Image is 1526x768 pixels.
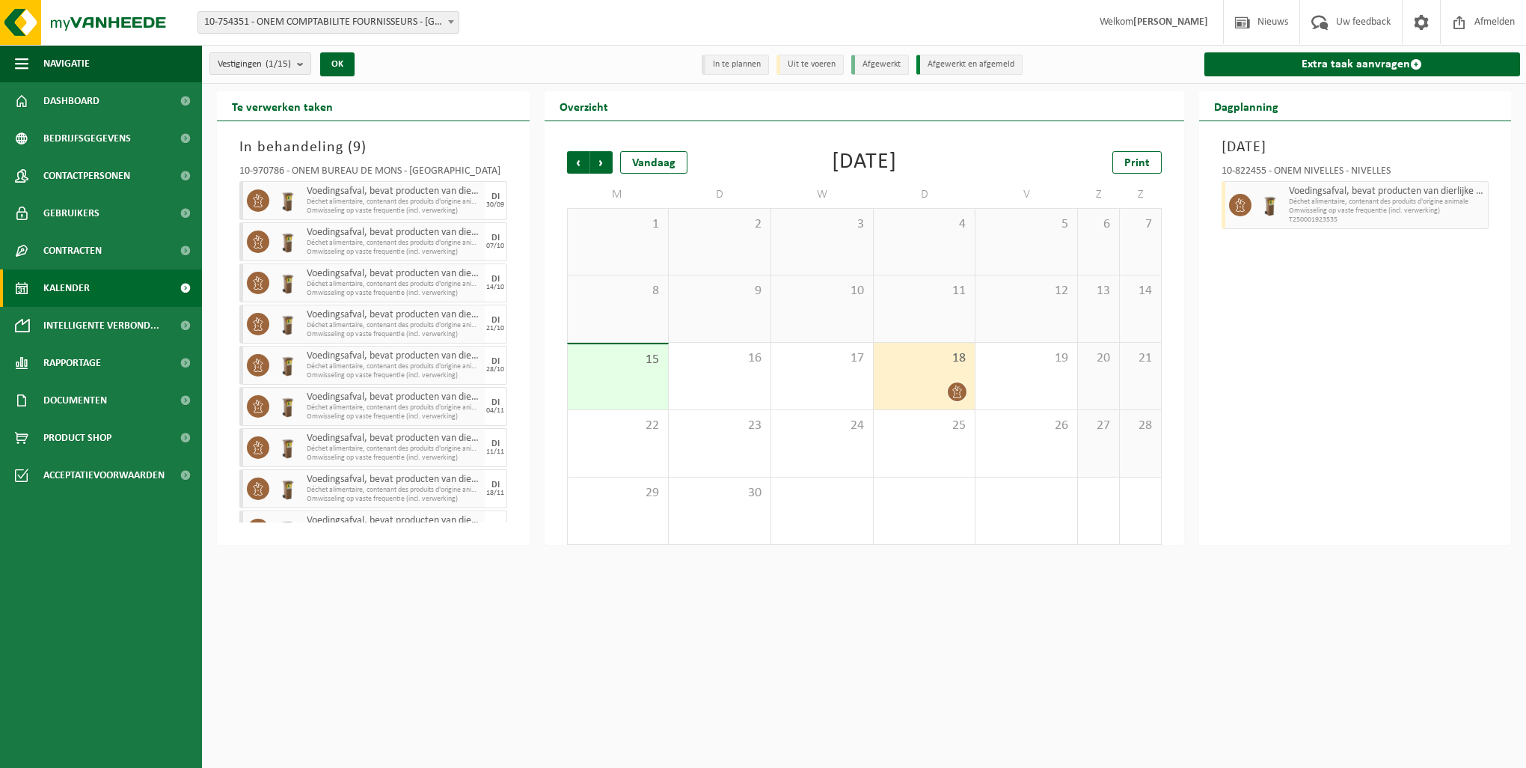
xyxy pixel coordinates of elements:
div: Vandaag [620,151,687,174]
span: Intelligente verbond... [43,307,159,344]
div: DI [491,481,500,490]
div: 18/11 [486,490,504,497]
span: 10-754351 - ONEM COMPTABILITE FOURNISSEURS - BRUXELLES [198,12,459,33]
div: 10-970786 - ONEM BUREAU DE MONS - [GEOGRAPHIC_DATA] [239,166,507,181]
td: Z [1120,181,1162,208]
td: D [669,181,771,208]
span: 11 [881,283,968,299]
img: WB-0140-HPE-BN-01 [277,354,299,377]
img: WB-0140-HPE-BN-01 [277,395,299,418]
span: Omwisseling op vaste frequentie (incl. verwerking) [307,289,481,298]
span: 21 [1127,350,1153,367]
span: Navigatie [43,45,90,82]
button: OK [320,52,355,76]
img: WB-0140-HPE-BN-01 [277,313,299,335]
span: 30 [676,485,763,502]
span: T250001923535 [1289,216,1485,225]
span: Volgende [590,151,613,174]
li: Afgewerkt [851,55,909,75]
span: Gebruikers [43,195,99,232]
td: M [567,181,669,208]
span: 1 [575,216,661,233]
div: DI [491,398,500,407]
td: W [771,181,874,208]
div: [DATE] [832,151,897,174]
span: 26 [983,418,1070,434]
span: Dashboard [43,82,99,120]
span: 18 [881,350,968,367]
span: Documenten [43,382,107,419]
div: DI [491,357,500,366]
li: Uit te voeren [776,55,844,75]
span: Voedingsafval, bevat producten van dierlijke oorsprong, onverpakt, categorie 3 [307,227,481,239]
span: 14 [1127,283,1153,299]
span: Contactpersonen [43,157,130,195]
img: WB-0140-HPE-BN-01 [277,189,299,212]
span: 23 [676,418,763,434]
img: WB-0140-HPE-BN-01 [277,478,299,500]
img: WB-0140-HPE-BN-01 [277,231,299,253]
span: 20 [1085,350,1112,367]
span: Vestigingen [218,53,291,76]
td: V [975,181,1078,208]
img: WB-0140-HPE-BN-01 [277,436,299,459]
span: Omwisseling op vaste frequentie (incl. verwerking) [307,207,481,216]
span: 2 [676,216,763,233]
span: 16 [676,350,763,367]
div: DI [491,439,500,448]
img: WB-0140-HPE-BN-01 [277,519,299,541]
img: WB-0140-HPE-BN-01 [277,272,299,294]
span: Acceptatievoorwaarden [43,457,165,494]
span: Déchet alimentaire, contenant des produits d'origine animale [307,486,481,495]
span: 12 [983,283,1070,299]
span: 13 [1085,283,1112,299]
span: 9 [676,283,763,299]
span: Déchet alimentaire, contenant des produits d'origine animale [307,403,481,412]
span: Déchet alimentaire, contenant des produits d'origine animale [307,198,481,207]
span: Omwisseling op vaste frequentie (incl. verwerking) [307,248,481,257]
span: 28 [1127,418,1153,434]
h2: Overzicht [545,91,623,121]
span: 9 [353,140,361,155]
a: Extra taak aanvragen [1204,52,1521,76]
span: Omwisseling op vaste frequentie (incl. verwerking) [1289,207,1485,216]
span: 22 [575,418,661,434]
span: 19 [983,350,1070,367]
div: DI [491,522,500,531]
span: 10-754351 - ONEM COMPTABILITE FOURNISSEURS - BRUXELLES [197,11,459,34]
span: Déchet alimentaire, contenant des produits d'origine animale [307,280,481,289]
div: DI [491,275,500,284]
strong: [PERSON_NAME] [1133,16,1208,28]
a: Print [1112,151,1162,174]
span: Voedingsafval, bevat producten van dierlijke oorsprong, onverpakt, categorie 3 [307,186,481,198]
span: 8 [575,283,661,299]
iframe: chat widget [7,735,250,768]
div: 14/10 [486,284,504,291]
td: Z [1078,181,1120,208]
span: 29 [575,485,661,502]
div: 07/10 [486,243,504,250]
div: DI [491,234,500,243]
li: Afgewerkt en afgemeld [916,55,1023,75]
span: 24 [779,418,865,434]
span: Déchet alimentaire, contenant des produits d'origine animale [307,362,481,371]
h3: [DATE] [1222,136,1489,159]
span: Contracten [43,232,102,269]
div: 21/10 [486,325,504,332]
span: 27 [1085,418,1112,434]
span: Vorige [567,151,589,174]
span: 17 [779,350,865,367]
span: Voedingsafval, bevat producten van dierlijke oorsprong, onverpakt, categorie 3 [307,350,481,362]
span: Voedingsafval, bevat producten van dierlijke oorsprong, onverpakt, categorie 3 [307,268,481,280]
span: Omwisseling op vaste frequentie (incl. verwerking) [307,330,481,339]
span: Voedingsafval, bevat producten van dierlijke oorsprong, onverpakt, categorie 3 [307,391,481,403]
li: In te plannen [702,55,769,75]
span: Product Shop [43,419,111,457]
span: Déchet alimentaire, contenant des produits d'origine animale [307,321,481,330]
span: 10 [779,283,865,299]
div: 11/11 [486,448,504,456]
div: 04/11 [486,407,504,415]
span: Print [1124,157,1150,169]
td: D [874,181,976,208]
span: Rapportage [43,344,101,382]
